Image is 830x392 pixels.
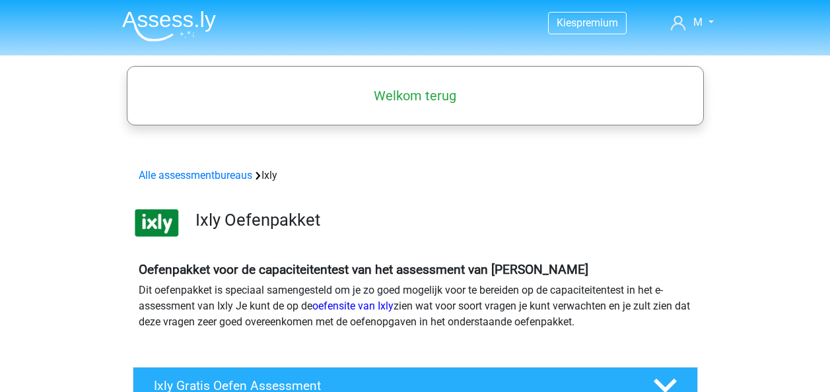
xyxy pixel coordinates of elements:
h5: Welkom terug [133,88,697,104]
a: M [666,15,718,30]
a: oefensite van Ixly [312,300,394,312]
span: M [693,16,703,28]
a: Alle assessmentbureaus [139,169,252,181]
span: premium [576,16,618,29]
img: Assessly [122,11,216,42]
p: Dit oefenpakket is speciaal samengesteld om je zo goed mogelijk voor te bereiden op de capaciteit... [139,282,692,330]
div: Ixly [133,168,697,183]
span: Kies [557,16,576,29]
img: ixly.png [133,199,180,246]
h3: Ixly Oefenpakket [195,210,687,230]
a: Kiespremium [549,14,626,32]
b: Oefenpakket voor de capaciteitentest van het assessment van [PERSON_NAME] [139,262,588,277]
